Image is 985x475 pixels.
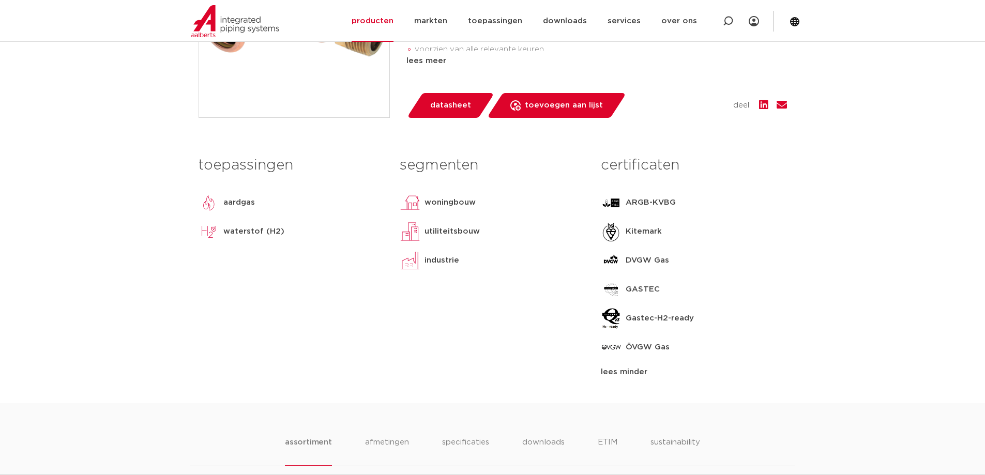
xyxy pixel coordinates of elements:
p: ÖVGW Gas [626,341,670,354]
p: aardgas [223,196,255,209]
h3: toepassingen [199,155,384,176]
p: utiliteitsbouw [425,225,480,238]
img: ARGB-KVBG [601,192,622,213]
div: lees minder [601,366,786,378]
img: waterstof (H2) [199,221,219,242]
p: industrie [425,254,459,267]
img: utiliteitsbouw [400,221,420,242]
span: toevoegen aan lijst [525,97,603,114]
img: industrie [400,250,420,271]
li: specificaties [442,436,489,466]
img: Kitemark [601,221,622,242]
img: Gastec-H2-ready [601,308,622,329]
p: Gastec-H2-ready [626,312,694,325]
li: assortiment [285,436,332,466]
p: waterstof (H2) [223,225,284,238]
p: woningbouw [425,196,476,209]
li: voorzien van alle relevante keuren [415,41,787,58]
img: ÖVGW Gas [601,337,622,358]
p: Kitemark [626,225,662,238]
h3: certificaten [601,155,786,176]
div: lees meer [406,55,787,67]
img: GASTEC [601,279,622,300]
p: GASTEC [626,283,660,296]
img: DVGW Gas [601,250,622,271]
li: ETIM [598,436,617,466]
img: woningbouw [400,192,420,213]
li: sustainability [650,436,700,466]
span: datasheet [430,97,471,114]
span: deel: [733,99,751,112]
li: afmetingen [365,436,409,466]
a: datasheet [406,93,494,118]
h3: segmenten [400,155,585,176]
p: ARGB-KVBG [626,196,676,209]
img: aardgas [199,192,219,213]
li: downloads [522,436,565,466]
p: DVGW Gas [626,254,669,267]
